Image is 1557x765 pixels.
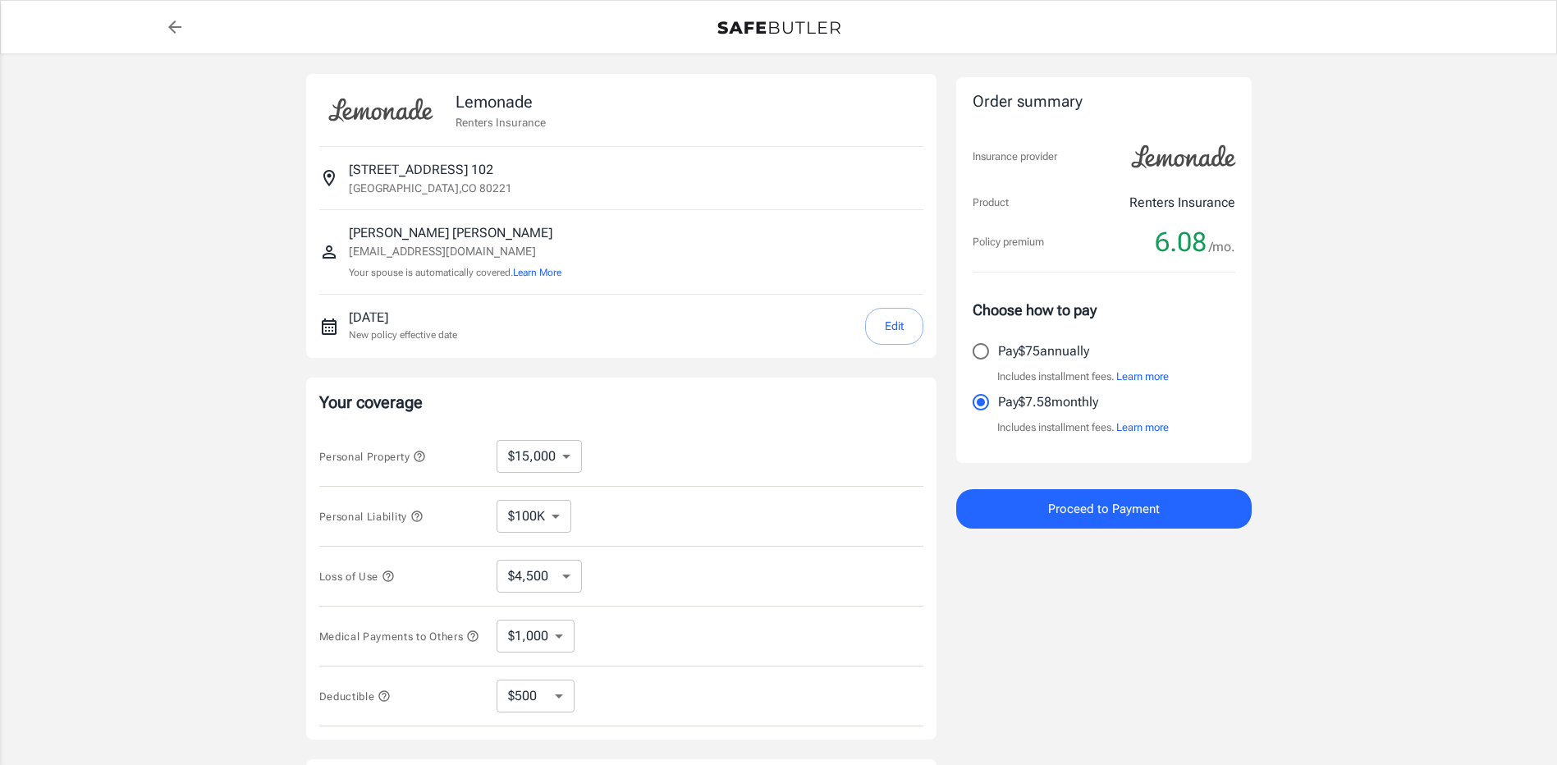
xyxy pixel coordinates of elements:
span: /mo. [1209,236,1235,259]
div: Order summary [973,90,1235,114]
p: Includes installment fees. [997,369,1169,385]
p: Includes installment fees. [997,419,1169,436]
p: Policy premium [973,234,1044,250]
p: [GEOGRAPHIC_DATA] , CO 80221 [349,180,512,196]
p: Renters Insurance [456,114,546,131]
button: Medical Payments to Others [319,626,480,646]
span: Medical Payments to Others [319,630,480,643]
span: Proceed to Payment [1048,498,1160,520]
p: Renters Insurance [1129,193,1235,213]
a: back to quotes [158,11,191,44]
p: Insurance provider [973,149,1057,165]
p: [STREET_ADDRESS] 102 [349,160,493,180]
svg: Insured address [319,168,339,188]
p: Lemonade [456,89,546,114]
button: Deductible [319,686,392,706]
span: 6.08 [1155,226,1207,259]
p: Pay $7.58 monthly [998,392,1098,412]
span: Loss of Use [319,570,395,583]
img: Back to quotes [717,21,840,34]
span: Personal Property [319,451,426,463]
img: Lemonade [319,87,442,133]
button: Learn More [513,265,561,280]
p: Your coverage [319,391,923,414]
p: Pay $75 annually [998,341,1089,361]
svg: New policy start date [319,317,339,337]
button: Edit [865,308,923,345]
p: [EMAIL_ADDRESS][DOMAIN_NAME] [349,243,561,260]
button: Proceed to Payment [956,489,1252,529]
img: Lemonade [1122,134,1245,180]
button: Loss of Use [319,566,395,586]
span: Personal Liability [319,511,424,523]
button: Learn more [1116,369,1169,385]
p: Your spouse is automatically covered. [349,265,561,281]
button: Personal Liability [319,506,424,526]
button: Learn more [1116,419,1169,436]
p: New policy effective date [349,328,457,342]
p: [PERSON_NAME] [PERSON_NAME] [349,223,561,243]
button: Personal Property [319,447,426,466]
p: Product [973,195,1009,211]
svg: Insured person [319,242,339,262]
span: Deductible [319,690,392,703]
p: [DATE] [349,308,457,328]
p: Choose how to pay [973,299,1235,321]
